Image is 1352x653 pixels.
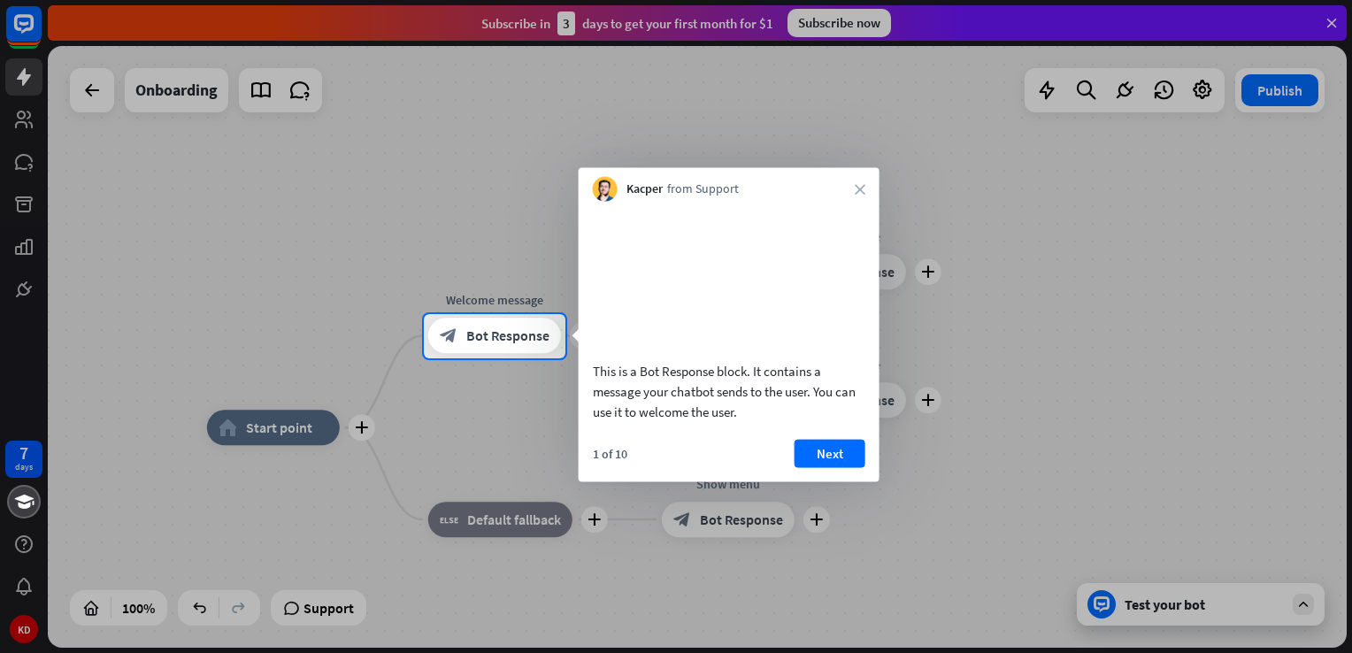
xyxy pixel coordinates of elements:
span: Bot Response [466,327,549,345]
i: close [855,184,865,195]
button: Next [795,439,865,467]
button: Open LiveChat chat widget [14,7,67,60]
div: This is a Bot Response block. It contains a message your chatbot sends to the user. You can use i... [593,360,865,421]
i: block_bot_response [440,327,457,345]
div: 1 of 10 [593,445,627,461]
span: Kacper [626,181,663,198]
span: from Support [667,181,739,198]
